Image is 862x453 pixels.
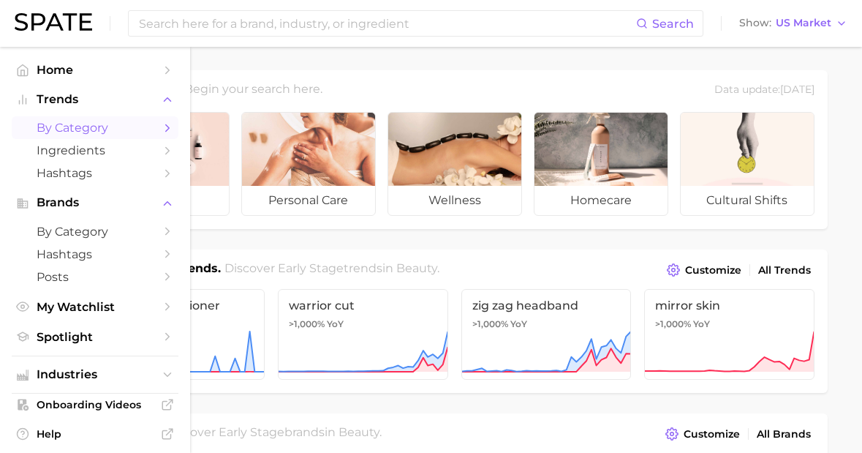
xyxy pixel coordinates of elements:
span: >1,000% [655,318,691,329]
a: warrior cut>1,000% YoY [278,289,448,380]
span: YoY [510,318,527,330]
span: Hashtags [37,166,154,180]
button: Trends [12,89,178,111]
span: Show [739,19,771,27]
span: Customize [684,428,740,441]
button: Customize [663,260,744,280]
span: Brands [37,196,154,209]
a: personal care [241,112,376,216]
span: by Category [37,225,154,239]
span: My Watchlist [37,300,154,314]
div: Data update: [DATE] [714,81,814,100]
span: Industries [37,368,154,381]
a: Hashtags [12,243,178,266]
span: Discover Early Stage brands in . [165,425,382,439]
a: Spotlight [12,326,178,348]
span: >1,000% [472,318,508,329]
span: Spotlight [37,330,154,344]
button: Customize [662,424,743,444]
span: Customize [685,264,741,277]
a: My Watchlist [12,296,178,318]
a: Posts [12,266,178,288]
span: Posts [37,270,154,284]
span: Hashtags [37,247,154,261]
span: Discover Early Stage trends in . [224,261,439,275]
a: Ingredients [12,139,178,162]
span: YoY [693,318,710,330]
span: Home [37,63,154,77]
a: All Trends [755,261,814,280]
a: Home [12,59,178,81]
span: >1,000% [289,318,325,329]
span: Onboarding Videos [37,398,154,411]
span: All Brands [757,428,811,441]
button: Industries [12,364,178,386]
h2: Begin your search here. [184,81,322,100]
a: All Brands [753,424,814,444]
span: US Market [776,19,831,27]
span: wellness [388,186,521,215]
input: Search here for a brand, industry, or ingredient [137,11,636,36]
span: homecare [534,186,668,215]
img: SPATE [15,13,92,31]
span: personal care [242,186,375,215]
a: Onboarding Videos [12,394,178,416]
span: Search [652,17,694,31]
span: by Category [37,121,154,135]
span: mirror skin [655,299,804,312]
span: cultural shifts [681,186,814,215]
a: wellness [387,112,522,216]
a: zig zag headband>1,000% YoY [461,289,632,380]
span: beauty [339,425,379,439]
span: zig zag headband [472,299,621,312]
span: warrior cut [289,299,437,312]
span: Help [37,427,154,441]
button: Brands [12,192,178,214]
span: Trends [37,93,154,106]
button: ShowUS Market [736,14,851,33]
a: by Category [12,220,178,243]
a: cultural shifts [680,112,814,216]
a: Hashtags [12,162,178,184]
span: All Trends [758,264,811,277]
span: YoY [327,318,344,330]
span: Ingredients [37,143,154,157]
a: by Category [12,116,178,139]
a: homecare [534,112,668,216]
a: Help [12,423,178,445]
span: beauty [396,261,437,275]
a: mirror skin>1,000% YoY [644,289,814,380]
